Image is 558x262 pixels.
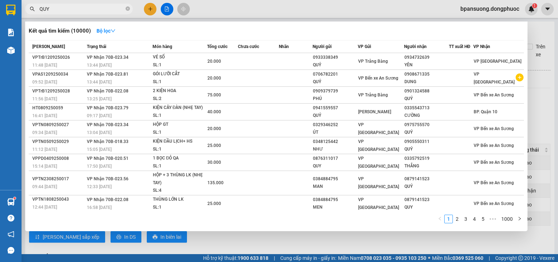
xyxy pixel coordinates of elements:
span: 75.000 [207,92,221,97]
div: QUÝ [404,129,449,136]
div: 0706782201 [313,71,357,78]
span: [PERSON_NAME] [32,44,65,49]
span: VP Bến xe An Sương [358,76,398,81]
span: 13:44 [DATE] [87,80,112,85]
span: 09:52 [DATE] [32,80,57,85]
div: 0384884795 [313,175,357,183]
div: 0384884795 [313,196,357,204]
span: 15:05 [DATE] [87,147,112,152]
img: warehouse-icon [7,47,15,54]
div: PHÚ [313,95,357,103]
div: HT0809250059 [32,104,85,112]
div: QUÝ [404,146,449,153]
span: [PERSON_NAME] [358,109,391,114]
span: VP Bến xe An Sương [474,143,514,148]
a: 5 [479,215,487,223]
span: plus-circle [516,73,524,81]
span: VP Bến xe An Sương [474,160,514,165]
div: 0933338349 [313,54,357,61]
span: Trạng thái [87,44,106,49]
div: ÚT [313,129,357,136]
span: Món hàng [153,44,172,49]
li: Next Page [515,215,524,223]
a: 1 [445,215,453,223]
span: VP [GEOGRAPHIC_DATA] [358,139,399,152]
div: SL: 1 [153,112,207,120]
li: 1000 [499,215,515,223]
span: ••• [487,215,499,223]
div: KIỆN ĐẦU LỊCH+ HS [153,138,207,146]
div: YÊN [404,61,449,69]
div: 0879141523 [404,175,449,183]
span: VP Nhận 70B-022.08 [87,89,128,94]
div: 0941559557 [313,104,357,112]
a: 4 [470,215,478,223]
span: VP [GEOGRAPHIC_DATA] [358,122,399,135]
span: VP Bến xe An Sương [474,201,514,206]
li: 4 [470,215,479,223]
span: 15:14 [DATE] [32,164,57,169]
div: 0335543713 [404,104,449,112]
div: VÉ SỐ [153,53,207,61]
span: 20.000 [207,126,221,131]
span: right [517,216,522,221]
div: VPTN0809250027 [32,121,85,129]
div: QUY [404,204,449,211]
span: 11:12 [DATE] [32,147,57,152]
span: 12:33 [DATE] [87,184,112,189]
h3: Kết quả tìm kiếm ( 10000 ) [29,27,91,35]
div: QUÝ [313,112,357,119]
li: Previous Page [436,215,444,223]
span: VP [GEOGRAPHIC_DATA] [474,72,515,85]
span: 16:58 [DATE] [87,205,112,210]
span: 17:50 [DATE] [87,164,112,169]
span: 11:48 [DATE] [32,63,57,68]
div: 0901324588 [404,87,449,95]
div: DUNG [404,78,449,86]
div: 1 BỌC ĐỎ QA [153,154,207,162]
div: QUÝ [313,78,357,86]
div: 0909379739 [313,87,357,95]
span: VP Trảng Bàng [358,92,388,97]
div: SL: 1 [153,129,207,137]
div: KIỆN CÂY ĐÀN (NHẸ TAY) [153,104,207,112]
div: SL: 2 [153,95,207,103]
div: THÙNG LỚN LK [153,196,207,204]
div: 0329346252 [313,121,357,129]
span: 11:56 [DATE] [32,96,57,101]
div: VPTN0509250029 [32,138,85,146]
div: SL: 1 [153,78,207,86]
div: SL: 1 [153,204,207,211]
input: Tìm tên, số ĐT hoặc mã đơn [39,5,124,13]
div: VPTN2308250017 [32,175,85,183]
div: THẮNG [404,162,449,170]
span: search [30,6,35,11]
div: VPTrB1209250028 [32,87,85,95]
span: 09:34 [DATE] [32,130,57,135]
span: VP Nhận 70B-023.56 [87,176,128,181]
div: CƯỜNG [404,112,449,119]
li: 2 [453,215,461,223]
span: 09:17 [DATE] [87,113,112,118]
span: 13:25 [DATE] [87,96,112,101]
span: 12:44 [DATE] [32,205,57,210]
button: right [515,215,524,223]
div: MEN [313,204,357,211]
div: 0876311017 [313,155,357,162]
span: VP Nhận 70B-023.34 [87,55,128,60]
span: VP Bến xe An Sương [474,126,514,131]
div: VPTrB1209250026 [32,54,85,61]
div: SL: 1 [153,146,207,153]
img: solution-icon [7,29,15,36]
span: close-circle [126,6,130,11]
span: Chưa cước [238,44,259,49]
span: VP Nhận 70B-020.51 [87,156,128,161]
div: 0934732639 [404,54,449,61]
div: MAN [313,183,357,190]
span: 135.000 [207,180,224,185]
span: VP Nhận 70B-023.81 [87,72,128,77]
span: VP Gửi [358,44,371,49]
div: VPAS1209250034 [32,71,85,78]
span: 13:04 [DATE] [87,130,112,135]
div: HỘP GT [153,121,207,129]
